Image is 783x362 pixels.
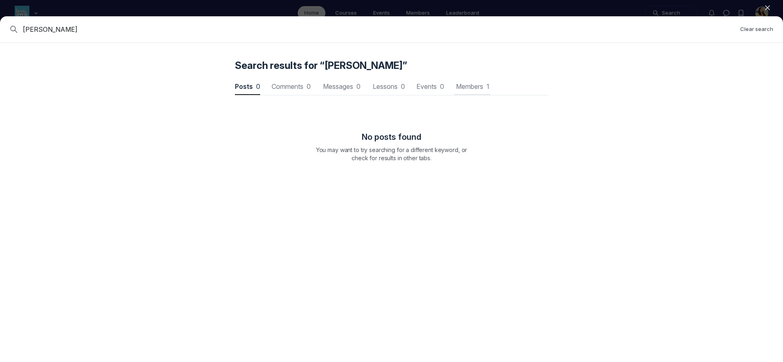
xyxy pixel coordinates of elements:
button: Posts0 [235,79,260,95]
span: 1 [487,82,489,90]
button: Clear search [740,25,773,33]
button: Events0 [416,79,445,95]
button: Members1 [454,79,491,95]
span: Posts [235,83,260,90]
span: Comments [270,83,312,90]
span: Members [454,83,491,90]
span: 0 [401,82,405,90]
span: 0 [256,82,260,90]
span: Events [416,83,445,90]
span: Messages [322,83,362,90]
span: 0 [440,82,444,90]
h4: Search results for “[PERSON_NAME]” [235,59,548,72]
p: You may want to try searching for a different keyword, or check for results in other tabs. [313,146,470,162]
button: Comments0 [270,79,312,95]
span: 0 [356,82,361,90]
span: 0 [307,82,311,90]
button: Messages0 [322,79,362,95]
input: Search or ask a question [23,24,734,34]
span: Lessons [372,83,406,90]
button: Lessons0 [372,79,406,95]
h5: No posts found [362,131,421,143]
